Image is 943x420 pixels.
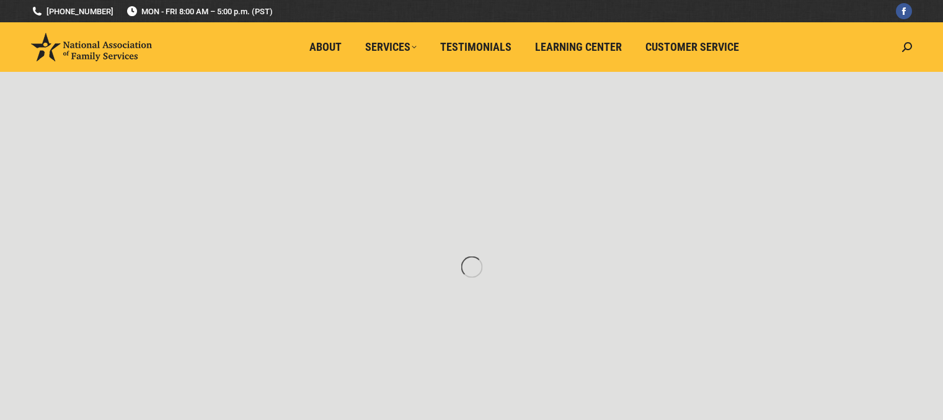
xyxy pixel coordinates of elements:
a: About [301,35,350,59]
a: Testimonials [432,35,520,59]
span: Customer Service [645,40,739,54]
a: Customer Service [637,35,748,59]
span: Testimonials [440,40,511,54]
img: National Association of Family Services [31,33,152,61]
span: MON - FRI 8:00 AM – 5:00 p.m. (PST) [126,6,273,17]
span: About [309,40,342,54]
a: Learning Center [526,35,631,59]
span: Services [365,40,417,54]
span: Learning Center [535,40,622,54]
a: [PHONE_NUMBER] [31,6,113,17]
a: Facebook page opens in new window [896,3,912,19]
